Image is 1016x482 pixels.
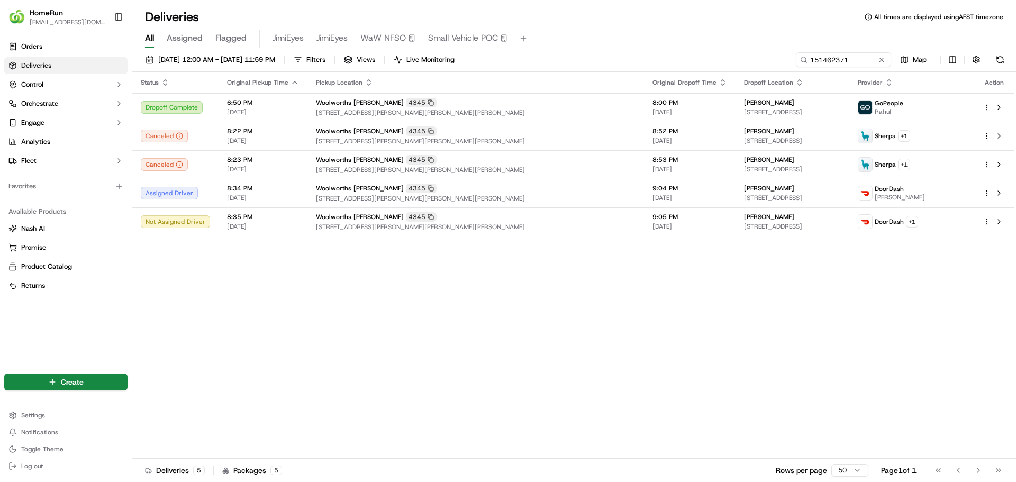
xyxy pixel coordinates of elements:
span: 8:34 PM [227,184,299,193]
span: 8:23 PM [227,156,299,164]
span: [STREET_ADDRESS][PERSON_NAME][PERSON_NAME][PERSON_NAME] [316,137,636,145]
span: 8:53 PM [652,156,727,164]
span: 6:50 PM [227,98,299,107]
span: JimiEyes [273,32,304,44]
span: Original Pickup Time [227,78,288,87]
span: Map [913,55,927,65]
span: Sherpa [875,132,896,140]
span: Woolworths [PERSON_NAME] [316,156,404,164]
span: Views [357,55,375,65]
span: Status [141,78,159,87]
span: [DATE] [227,108,299,116]
a: Promise [8,243,123,252]
span: [DATE] [227,165,299,174]
button: [DATE] 12:00 AM - [DATE] 11:59 PM [141,52,280,67]
span: Nash AI [21,224,45,233]
span: All [145,32,154,44]
span: Toggle Theme [21,445,63,453]
span: Provider [858,78,883,87]
button: Toggle Theme [4,442,128,457]
div: 4345 [406,212,437,222]
div: 5 [270,466,282,475]
button: Fleet [4,152,128,169]
p: Rows per page [776,465,827,476]
span: [PERSON_NAME] [744,127,794,135]
span: [DATE] [227,137,299,145]
span: 9:04 PM [652,184,727,193]
a: Returns [8,281,123,290]
span: 8:52 PM [652,127,727,135]
span: Analytics [21,137,50,147]
button: Canceled [141,158,188,171]
button: +1 [898,130,910,142]
button: HomeRunHomeRun[EMAIL_ADDRESS][DOMAIN_NAME] [4,4,110,30]
button: Canceled [141,130,188,142]
span: Woolworths [PERSON_NAME] [316,184,404,193]
img: gopeople_logo.png [858,101,872,114]
button: Notifications [4,425,128,440]
span: JimiEyes [316,32,348,44]
span: Small Vehicle POC [428,32,498,44]
img: sherpa_logo.png [858,158,872,171]
input: Type to search [796,52,891,67]
span: Engage [21,118,44,128]
span: All times are displayed using AEST timezone [874,13,1003,21]
span: Orders [21,42,42,51]
span: [DATE] [652,108,727,116]
span: DoorDash [875,217,904,226]
div: 5 [193,466,205,475]
span: [DATE] [227,194,299,202]
span: [STREET_ADDRESS] [744,108,841,116]
button: Map [895,52,931,67]
button: +1 [906,216,918,228]
img: doordash_logo_v2.png [858,215,872,229]
div: Available Products [4,203,128,220]
span: [STREET_ADDRESS] [744,194,841,202]
span: 8:35 PM [227,213,299,221]
span: [STREET_ADDRESS] [744,165,841,174]
span: [STREET_ADDRESS][PERSON_NAME][PERSON_NAME][PERSON_NAME] [316,223,636,231]
div: Action [983,78,1005,87]
button: Returns [4,277,128,294]
span: Settings [21,411,45,420]
span: Control [21,80,43,89]
div: 4345 [406,98,437,107]
span: GoPeople [875,99,903,107]
button: [EMAIL_ADDRESS][DOMAIN_NAME] [30,18,105,26]
button: Nash AI [4,220,128,237]
a: Nash AI [8,224,123,233]
span: Orchestrate [21,99,58,108]
span: [STREET_ADDRESS][PERSON_NAME][PERSON_NAME][PERSON_NAME] [316,194,636,203]
span: [DATE] 12:00 AM - [DATE] 11:59 PM [158,55,275,65]
span: Flagged [215,32,247,44]
span: [PERSON_NAME] [744,98,794,107]
div: 4345 [406,155,437,165]
button: Filters [289,52,330,67]
a: Product Catalog [8,262,123,271]
span: DoorDash [875,185,904,193]
span: WaW NFSO [360,32,406,44]
div: Packages [222,465,282,476]
a: Orders [4,38,128,55]
button: Engage [4,114,128,131]
span: Promise [21,243,46,252]
button: Live Monitoring [389,52,459,67]
span: Rahul [875,107,903,116]
img: doordash_logo_v2.png [858,186,872,200]
span: [DATE] [652,222,727,231]
a: Deliveries [4,57,128,74]
span: [DATE] [652,194,727,202]
span: Create [61,377,84,387]
span: HomeRun [30,7,63,18]
span: [PERSON_NAME] [744,213,794,221]
img: sherpa_logo.png [858,129,872,143]
button: Settings [4,408,128,423]
span: [STREET_ADDRESS][PERSON_NAME][PERSON_NAME][PERSON_NAME] [316,166,636,174]
a: Analytics [4,133,128,150]
span: [PERSON_NAME] [744,184,794,193]
button: +1 [898,159,910,170]
span: Woolworths [PERSON_NAME] [316,213,404,221]
h1: Deliveries [145,8,199,25]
